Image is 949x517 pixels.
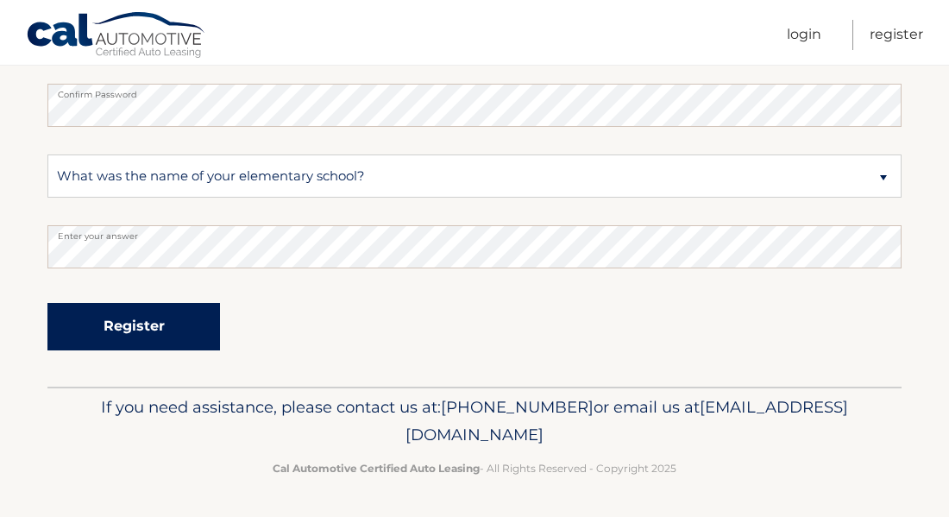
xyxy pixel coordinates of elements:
p: If you need assistance, please contact us at: or email us at [73,394,876,449]
label: Confirm Password [47,84,902,98]
a: Register [870,20,923,50]
label: Enter your answer [47,225,902,239]
span: [PHONE_NUMBER] [441,397,594,417]
a: Cal Automotive [26,11,207,61]
p: - All Rights Reserved - Copyright 2025 [73,459,876,477]
a: Login [787,20,821,50]
strong: Cal Automotive Certified Auto Leasing [273,462,480,475]
button: Register [47,303,220,350]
